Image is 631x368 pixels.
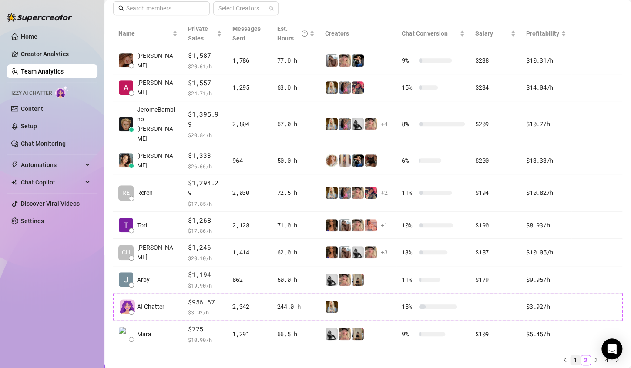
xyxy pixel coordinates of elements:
span: $725 [188,324,222,335]
img: Arby [119,272,133,287]
span: JeromeBambino [PERSON_NAME] [137,105,178,143]
div: 1,414 [232,248,266,257]
a: Home [21,33,37,40]
span: + 4 [381,119,388,129]
div: 2,804 [232,119,266,129]
div: 2,342 [232,302,266,311]
span: $1,395.99 [188,109,222,130]
th: Creators [320,20,396,47]
span: 18 % [402,302,416,311]
img: Kota [339,118,351,130]
span: $1,587 [188,50,222,61]
div: Est. Hours [277,24,308,43]
span: $1,557 [188,78,222,88]
div: $238 [475,56,516,65]
span: $ 20.61 /h [188,62,222,70]
div: $5.45 /h [526,329,566,339]
img: Kat [326,54,338,67]
span: $ 24.71 /h [188,89,222,97]
img: Natasha [352,274,364,286]
div: 60.0 h [277,275,315,284]
th: Name [113,20,183,47]
img: Tyra [365,246,377,258]
span: Name [118,29,171,38]
img: Kleio [326,187,338,199]
a: 3 [591,355,601,365]
div: $194 [475,188,516,197]
img: Tyra [365,118,377,130]
span: $ 17.85 /h [188,199,222,208]
div: $10.82 /h [526,188,566,197]
span: 15 % [402,83,416,92]
span: Mara [137,329,151,339]
div: $10.7 /h [526,119,566,129]
div: 72.5 h [277,188,315,197]
span: left [562,357,567,362]
div: $9.95 /h [526,275,566,284]
div: 77.0 h [277,56,315,65]
div: 1,291 [232,329,266,339]
img: Grace Hunt [352,246,364,258]
div: 67.0 h [277,119,315,129]
button: left [560,355,570,365]
span: search [118,5,124,11]
span: 8 % [402,119,416,129]
img: Tyra [339,274,351,286]
div: 71.0 h [277,221,315,230]
span: 13 % [402,248,416,257]
img: Kenzie [326,246,338,258]
img: logo-BBDzfeDw.svg [7,13,72,22]
span: thunderbolt [11,161,18,168]
img: JeromeBambino E… [119,117,133,131]
span: 11 % [402,275,416,284]
div: 244.0 h [277,302,315,311]
img: Danielle [119,53,133,67]
span: Private Sales [188,25,208,42]
img: Bunny [352,81,364,94]
span: Chat Conversion [402,30,447,37]
a: Settings [21,217,44,224]
img: Kleio [326,301,338,313]
div: 2,030 [232,188,266,197]
img: Victoria [339,154,351,167]
span: 6 % [402,156,416,165]
img: Albert [119,80,133,95]
img: Kaliana [352,54,364,67]
img: Kota [339,187,351,199]
div: 66.5 h [277,329,315,339]
img: Grace Hunt [326,274,338,286]
span: Reren [137,188,153,197]
span: $1,294.29 [188,178,222,198]
a: Content [21,105,43,112]
div: 862 [232,275,266,284]
div: $209 [475,119,516,129]
img: Natasha [352,328,364,340]
span: $1,333 [188,151,222,161]
img: Jade Marcelo [119,153,133,167]
div: $109 [475,329,516,339]
span: Salary [475,30,493,37]
div: $200 [475,156,516,165]
span: Izzy AI Chatter [11,89,52,97]
img: Chat Copilot [11,179,17,185]
div: 1,786 [232,56,266,65]
li: 2 [581,355,591,365]
div: $14.04 /h [526,83,566,92]
div: $3.92 /h [526,302,566,311]
img: Amy Pond [326,154,338,167]
div: $234 [475,83,516,92]
img: Tyra [339,54,351,67]
span: 11 % [402,188,416,197]
a: 1 [571,355,580,365]
span: + 3 [381,248,388,257]
span: $1,246 [188,242,222,253]
img: Grace Hunt [352,118,364,130]
span: Tori [137,221,147,230]
img: Kat [339,219,351,231]
img: Mara [119,327,133,341]
span: $ 26.66 /h [188,162,222,171]
img: Kota [339,81,351,94]
span: $ 19.90 /h [188,281,222,290]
